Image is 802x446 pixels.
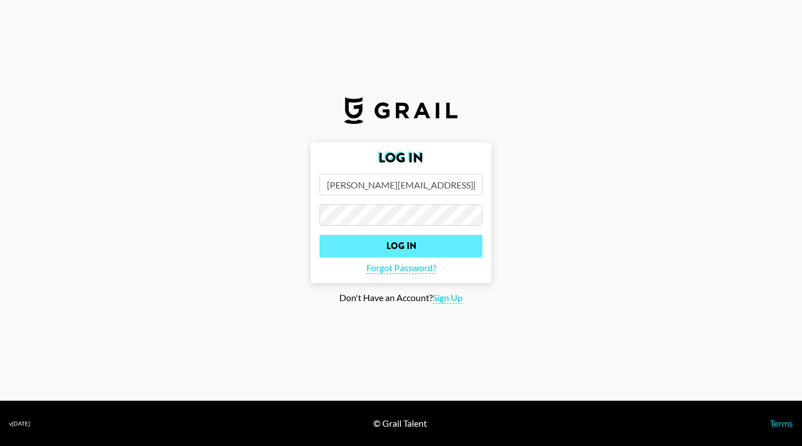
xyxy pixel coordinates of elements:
[320,151,482,165] h2: Log In
[433,292,463,304] span: Sign Up
[9,420,30,427] div: v [DATE]
[9,292,793,304] div: Don't Have an Account?
[770,418,793,428] a: Terms
[320,174,482,195] input: Email
[366,262,436,274] span: Forgot Password?
[373,418,427,429] div: © Grail Talent
[320,235,482,258] input: Log In
[344,97,458,124] img: Grail Talent Logo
